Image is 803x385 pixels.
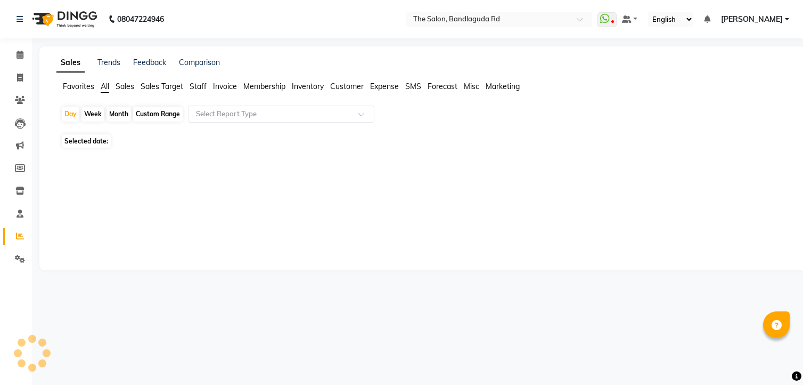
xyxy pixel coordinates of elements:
a: Comparison [179,58,220,67]
a: Feedback [133,58,166,67]
a: Trends [97,58,120,67]
div: Custom Range [133,107,183,122]
span: Selected date: [62,134,111,148]
b: 08047224946 [117,4,164,34]
span: Expense [370,82,399,91]
div: Week [81,107,104,122]
span: Membership [243,82,285,91]
div: Month [106,107,131,122]
span: Staff [190,82,207,91]
div: Day [62,107,79,122]
span: Marketing [486,82,520,91]
span: Sales [116,82,134,91]
span: Sales Target [141,82,183,91]
img: logo [27,4,100,34]
span: Forecast [428,82,457,91]
span: Inventory [292,82,324,91]
span: Invoice [213,82,237,91]
span: Favorites [63,82,94,91]
span: Customer [330,82,364,91]
span: All [101,82,109,91]
span: [PERSON_NAME] [721,14,783,25]
span: SMS [405,82,421,91]
span: Misc [464,82,479,91]
a: Sales [56,53,85,73]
